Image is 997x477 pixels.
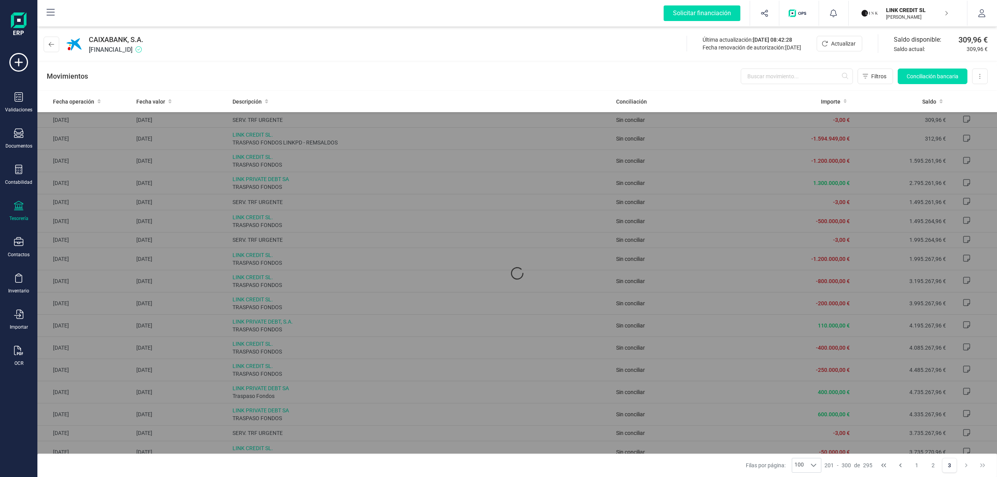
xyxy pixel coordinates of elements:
div: Documentos [5,143,32,149]
span: de [854,461,860,469]
span: 300 [842,461,851,469]
button: Page 1 [909,458,924,473]
span: 201 [824,461,834,469]
span: Actualizar [831,40,856,48]
div: Tesorería [9,215,28,222]
img: LI [861,5,878,22]
span: [DATE] [785,44,801,51]
p: Movimientos [47,71,88,82]
span: [FINANCIAL_ID] [89,45,143,55]
button: Filtros [858,69,893,84]
div: Inventario [8,288,29,294]
img: Logo de OPS [789,9,809,17]
span: Conciliación [616,98,647,106]
div: Filas por página: [746,458,821,473]
div: Última actualización: [703,36,801,44]
div: Validaciones [5,107,32,113]
span: 100 [792,458,806,472]
span: Saldo disponible: [894,35,955,44]
button: Actualizar [817,36,862,51]
button: Page 2 [926,458,941,473]
img: Logo Finanedi [11,12,26,37]
button: Page 3 [942,458,957,473]
span: Conciliación bancaria [907,72,958,80]
span: Filtros [871,72,886,80]
button: LILINK CREDIT SL[PERSON_NAME] [858,1,958,26]
span: Saldo [922,98,936,106]
span: 309,96 € [967,45,988,53]
span: 295 [863,461,872,469]
button: Previous Page [893,458,908,473]
span: Importe [821,98,840,106]
div: Solicitar financiación [664,5,740,21]
span: Descripción [233,98,262,106]
div: Importar [10,324,28,330]
span: Fecha operación [53,98,94,106]
p: LINK CREDIT SL [886,6,948,14]
span: 309,96 € [958,34,988,45]
input: Buscar movimiento... [741,69,853,84]
span: CAIXABANK, S.A. [89,34,143,45]
p: [PERSON_NAME] [886,14,948,20]
button: Logo de OPS [784,1,814,26]
button: Conciliación bancaria [898,69,967,84]
span: [DATE] 08:42:28 [753,37,792,43]
div: - [824,461,872,469]
span: Saldo actual: [894,45,964,53]
div: OCR [14,360,23,366]
button: Last Page [975,458,990,473]
div: Contactos [8,252,30,258]
div: Contabilidad [5,179,32,185]
div: Fecha renovación de autorización: [703,44,801,51]
button: Solicitar financiación [654,1,750,26]
button: First Page [876,458,891,473]
button: Next Page [959,458,974,473]
span: Fecha valor [136,98,165,106]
